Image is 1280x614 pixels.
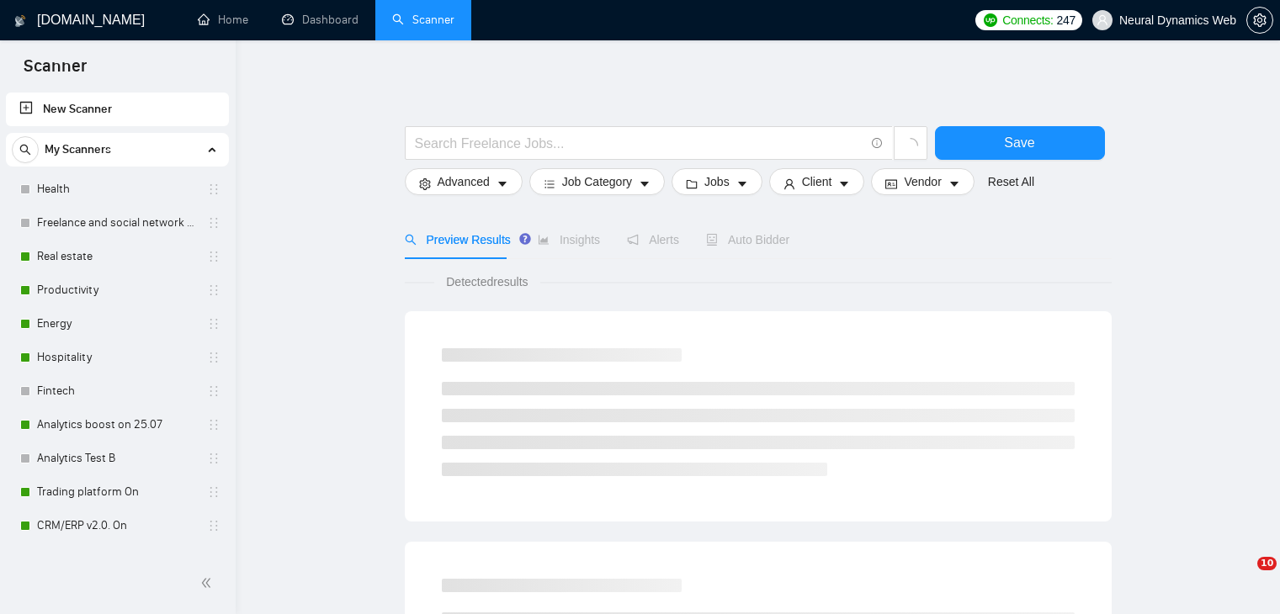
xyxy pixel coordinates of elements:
span: info-circle [872,138,883,149]
a: setting [1246,13,1273,27]
a: CRM/ERP v2.0. Test B Off [37,543,197,576]
a: searchScanner [392,13,454,27]
a: dashboardDashboard [282,13,359,27]
span: holder [207,418,220,431]
a: Trading platform On [37,475,197,509]
a: CRM/ERP v2.0. On [37,509,197,543]
span: Insights [538,233,600,246]
span: Client [802,172,832,191]
span: holder [207,519,220,532]
a: Productivity [37,273,197,307]
span: idcard [885,177,897,190]
img: upwork-logo.png [984,13,997,27]
iframe: Intercom live chat [1223,557,1263,597]
span: folder [686,177,698,190]
span: holder [207,183,220,196]
a: Fintech [37,374,197,408]
li: New Scanner [6,93,229,126]
a: homeHome [198,13,248,27]
span: holder [207,216,220,230]
span: holder [207,485,220,499]
span: holder [207,283,220,297]
span: setting [419,177,431,190]
span: 10 [1257,557,1277,570]
button: setting [1246,7,1273,34]
span: user [783,177,795,190]
button: barsJob Categorycaret-down [529,168,665,195]
span: holder [207,452,220,465]
span: caret-down [639,177,651,190]
a: Analytics boost on 25.07 [37,408,197,442]
span: notification [627,234,639,246]
span: Scanner [10,54,100,89]
span: caret-down [838,177,850,190]
span: holder [207,351,220,364]
span: Alerts [627,233,679,246]
button: userClientcaret-down [769,168,865,195]
a: Freelance and social network (change includes) [37,206,197,240]
span: user [1097,14,1108,26]
span: double-left [200,574,217,591]
button: folderJobscaret-down [672,168,762,195]
span: search [405,234,417,246]
a: New Scanner [19,93,215,126]
span: bars [544,177,555,190]
input: Search Freelance Jobs... [415,133,864,154]
a: Analytics Test B [37,442,197,475]
span: caret-down [497,177,508,190]
div: Tooltip anchor [518,231,533,246]
span: Auto Bidder [706,233,789,246]
span: Connects: [1002,11,1053,29]
span: 247 [1057,11,1076,29]
span: caret-down [736,177,748,190]
span: Job Category [562,172,632,191]
a: Health [37,172,197,206]
span: robot [706,234,718,246]
button: idcardVendorcaret-down [871,168,974,195]
span: area-chart [538,234,550,246]
span: holder [207,384,220,398]
button: settingAdvancedcaret-down [405,168,523,195]
span: Vendor [904,172,941,191]
span: loading [903,138,918,153]
span: Detected results [434,273,539,291]
span: My Scanners [45,133,111,167]
button: search [12,136,39,163]
a: Real estate [37,240,197,273]
span: setting [1247,13,1272,27]
span: Preview Results [405,233,511,246]
span: search [13,144,38,156]
span: Jobs [704,172,730,191]
button: Save [935,126,1105,160]
span: caret-down [948,177,960,190]
a: Energy [37,307,197,341]
span: holder [207,317,220,331]
span: holder [207,250,220,263]
img: logo [14,8,26,34]
span: Save [1004,132,1034,153]
a: Reset All [988,172,1034,191]
a: Hospitality [37,341,197,374]
span: Advanced [438,172,490,191]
